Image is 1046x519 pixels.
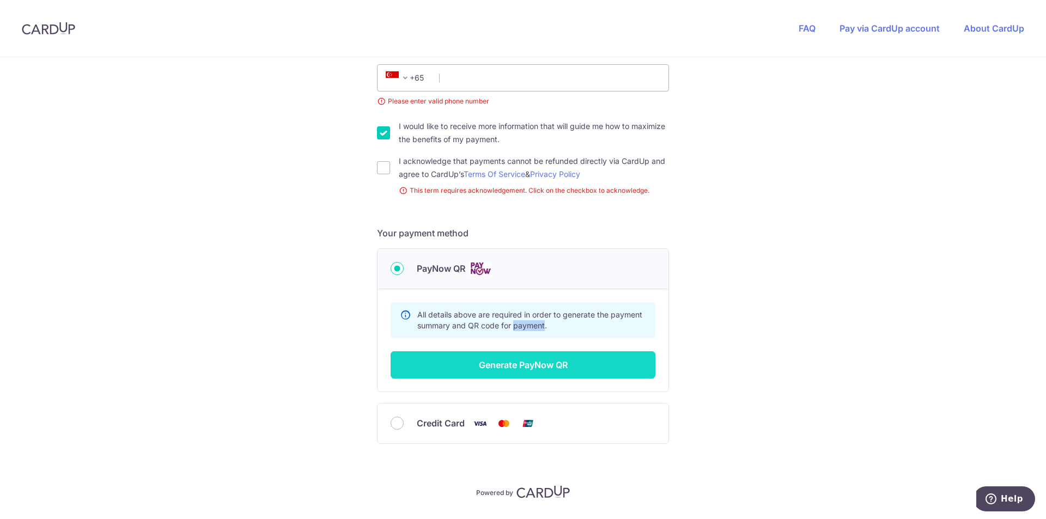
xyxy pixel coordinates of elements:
[399,155,669,181] label: I acknowledge that payments cannot be refunded directly via CardUp and agree to CardUp’s &
[377,227,669,240] h5: Your payment method
[417,310,642,330] span: All details above are required in order to generate the payment summary and QR code for payment.
[382,71,431,84] span: +65
[22,22,75,35] img: CardUp
[469,417,491,430] img: Visa
[464,169,525,179] a: Terms Of Service
[391,351,655,378] button: Generate PayNow QR
[799,23,816,34] a: FAQ
[391,262,655,276] div: PayNow QR Cards logo
[470,262,491,276] img: Cards logo
[476,486,513,497] p: Powered by
[516,485,570,498] img: CardUp
[530,169,580,179] a: Privacy Policy
[417,262,465,275] span: PayNow QR
[386,71,412,84] span: +65
[840,23,940,34] a: Pay via CardUp account
[964,23,1024,34] a: About CardUp
[399,120,669,146] label: I would like to receive more information that will guide me how to maximize the benefits of my pa...
[377,96,669,107] small: Please enter valid phone number
[493,417,515,430] img: Mastercard
[517,417,539,430] img: Union Pay
[976,486,1035,514] iframe: Opens a widget where you can find more information
[417,417,465,430] span: Credit Card
[399,185,669,196] small: This term requires acknowledgement. Click on the checkbox to acknowledge.
[391,417,655,430] div: Credit Card Visa Mastercard Union Pay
